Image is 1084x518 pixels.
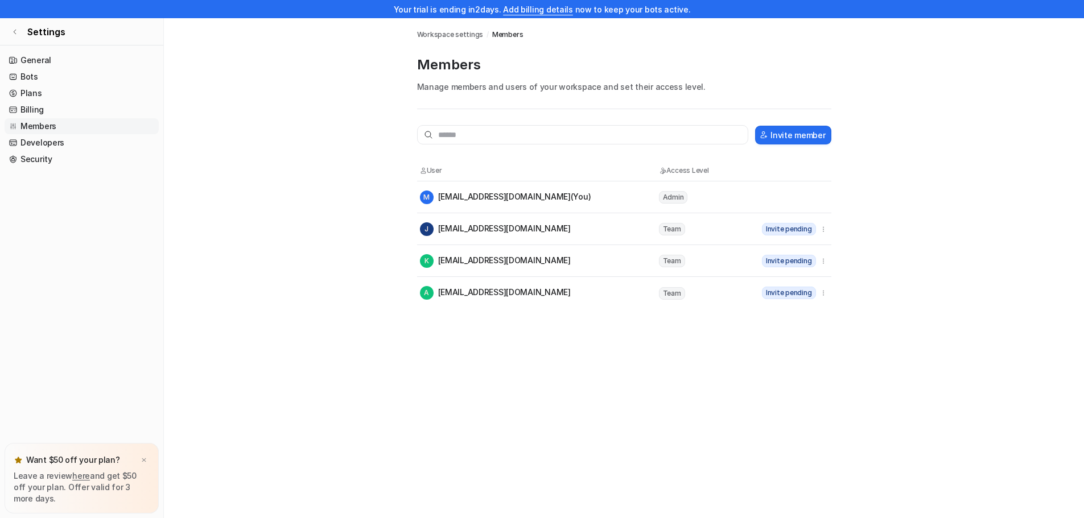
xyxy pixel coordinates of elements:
div: [EMAIL_ADDRESS][DOMAIN_NAME] (You) [420,190,591,204]
th: Access Level [658,165,761,176]
span: K [420,254,434,268]
span: Team [659,287,685,300]
a: Workspace settings [417,30,484,40]
a: Members [5,118,159,134]
a: Security [5,151,159,167]
a: Members [492,30,523,40]
span: Invite pending [762,255,816,267]
a: Bots [5,69,159,85]
img: x [141,457,147,464]
span: M [420,190,434,204]
span: A [420,286,434,300]
span: Settings [27,25,65,39]
th: User [419,165,658,176]
span: Team [659,223,685,235]
a: Billing [5,102,159,118]
a: Plans [5,85,159,101]
span: J [420,222,434,236]
div: [EMAIL_ADDRESS][DOMAIN_NAME] [420,254,571,268]
a: Developers [5,135,159,151]
p: Members [417,56,831,74]
img: star [14,455,23,465]
span: Team [659,255,685,267]
div: [EMAIL_ADDRESS][DOMAIN_NAME] [420,222,571,236]
span: / [487,30,489,40]
p: Leave a review and get $50 off your plan. Offer valid for 3 more days. [14,470,150,504]
p: Manage members and users of your workspace and set their access level. [417,81,831,93]
button: Invite member [755,126,831,144]
img: User [420,167,427,174]
img: Access Level [659,167,666,174]
div: [EMAIL_ADDRESS][DOMAIN_NAME] [420,286,571,300]
span: Invite pending [762,287,816,299]
a: Add billing details [503,5,573,14]
p: Want $50 off your plan? [26,454,120,466]
a: here [72,471,90,480]
a: General [5,52,159,68]
span: Invite pending [762,223,816,235]
span: Admin [659,191,688,204]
